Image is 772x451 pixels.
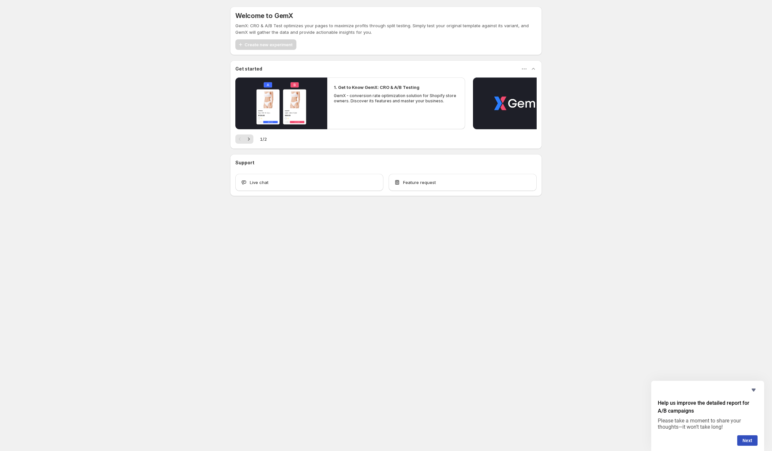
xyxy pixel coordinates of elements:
button: Play video [235,77,327,129]
p: Please take a moment to share your thoughts—it won’t take long! [658,418,758,430]
h5: Welcome to GemX [235,12,293,20]
p: GemX: CRO & A/B Test optimizes your pages to maximize profits through split testing. Simply test ... [235,22,537,35]
span: Feature request [403,179,436,186]
span: 1 / 2 [260,136,267,142]
p: GemX - conversion rate optimization solution for Shopify store owners. Discover its features and ... [334,93,459,104]
div: Help us improve the detailed report for A/B campaigns [658,386,758,446]
button: Play video [473,77,565,129]
nav: Pagination [235,134,253,144]
button: Hide survey [750,386,758,394]
h3: Get started [235,66,262,72]
button: Next question [737,435,758,446]
span: Live chat [250,179,268,186]
h3: Support [235,159,254,166]
button: Next [244,134,253,144]
h2: Help us improve the detailed report for A/B campaigns [658,399,758,415]
h2: 1. Get to Know GemX: CRO & A/B Testing [334,84,419,91]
